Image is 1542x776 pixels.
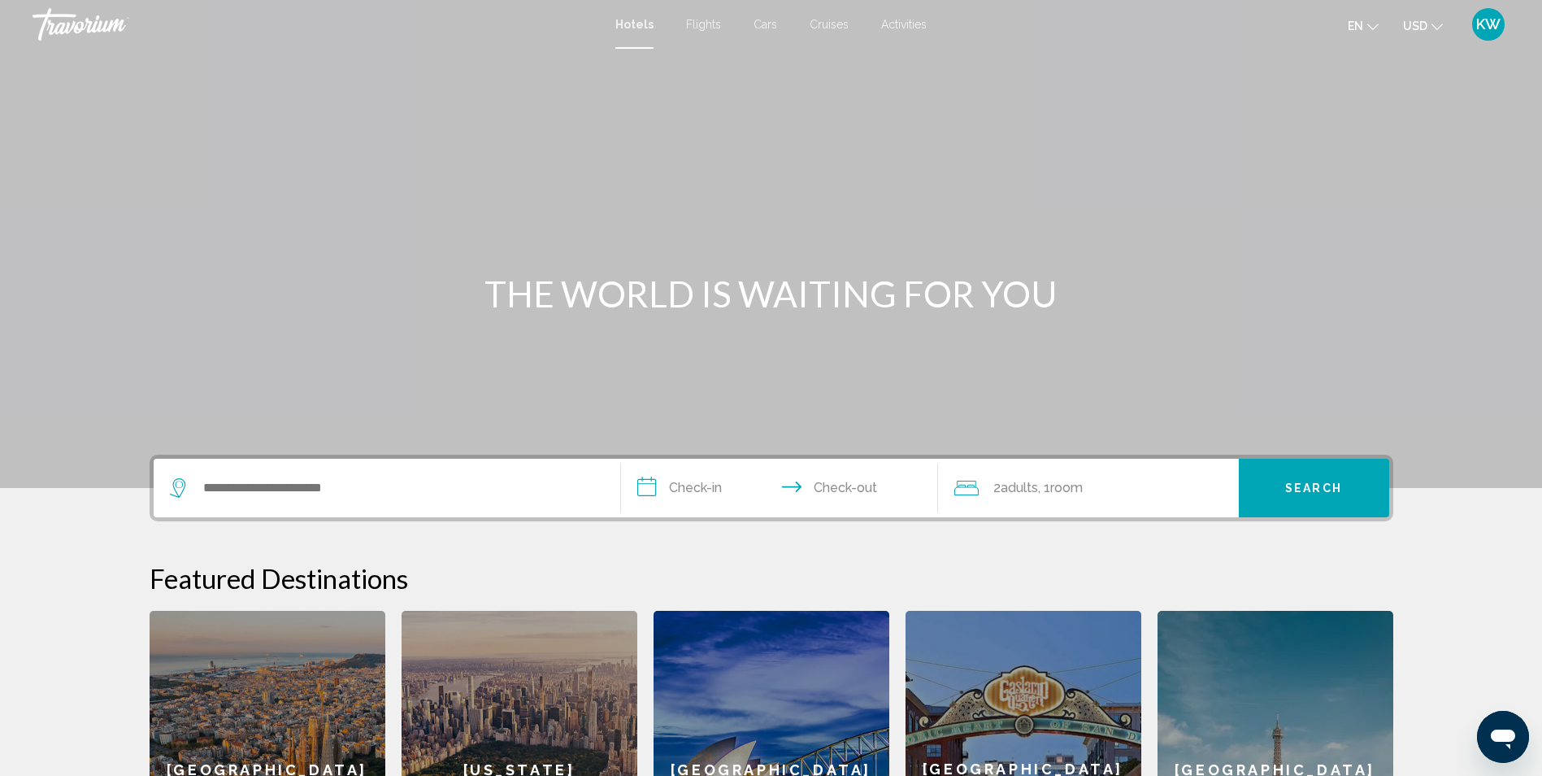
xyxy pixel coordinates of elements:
a: Cars [754,18,777,31]
span: KW [1476,16,1501,33]
a: Cruises [810,18,849,31]
span: , 1 [1038,477,1083,499]
a: Travorium [33,8,599,41]
span: Search [1285,482,1342,495]
div: Search widget [154,459,1389,517]
h2: Featured Destinations [150,562,1393,595]
button: Check in and out dates [621,459,938,517]
button: Change language [1348,14,1379,37]
button: Change currency [1403,14,1443,37]
span: Room [1050,480,1083,495]
a: Flights [686,18,721,31]
button: Travelers: 2 adults, 0 children [938,459,1239,517]
span: 2 [993,477,1038,499]
button: User Menu [1467,7,1509,41]
h1: THE WORLD IS WAITING FOR YOU [467,272,1076,315]
span: USD [1403,20,1427,33]
span: en [1348,20,1363,33]
span: Adults [1001,480,1038,495]
iframe: Button to launch messaging window [1477,711,1529,763]
a: Hotels [615,18,654,31]
a: Activities [881,18,927,31]
button: Search [1239,459,1389,517]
